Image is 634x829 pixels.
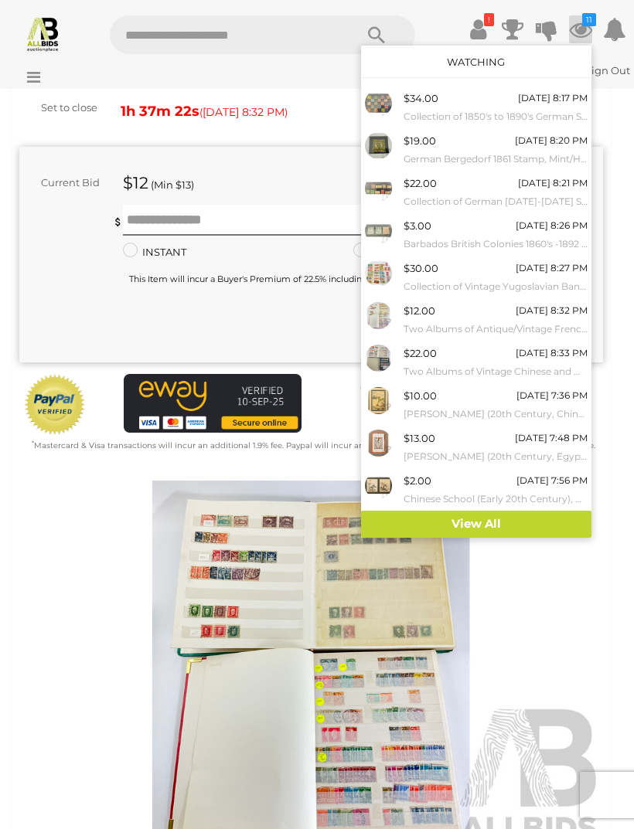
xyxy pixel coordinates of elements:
small: Two Albums of Vintage Chinese and Malaysian Stamps, Mints, Over Prints [404,363,588,380]
div: [DATE] 8:17 PM [518,90,588,107]
div: [DATE] 7:36 PM [516,387,588,404]
img: 54203-30a.jpeg [365,345,392,372]
span: $13.00 [404,432,435,444]
span: $2.00 [404,474,431,487]
span: $12.00 [404,304,435,317]
img: 51940-222a.jpeg [365,217,392,244]
div: [DATE] 7:56 PM [516,472,588,489]
small: Barbados British Colonies 1860's -1892 Stamps Including Mint/Hinged QV Half [PERSON_NAME] on Four... [404,236,588,253]
img: 53646-88a.jpg [365,387,392,414]
img: 54203-31a.jpeg [365,302,392,329]
a: $12.00 [DATE] 8:32 PM Two Albums of Antique/Vintage French and Czechoslovakian Stamps, Examples S... [361,298,591,341]
small: Collection of 1850's to 1890's German Stamps Including [GEOGRAPHIC_DATA], [GEOGRAPHIC_DATA], Imperf [404,108,588,125]
i: 11 [582,13,596,26]
a: $22.00 [DATE] 8:21 PM Collection of German [DATE]-[DATE] Stamps Including [GEOGRAPHIC_DATA], [GEO... [361,171,591,213]
div: [DATE] 8:33 PM [516,345,588,362]
a: $34.00 [DATE] 8:17 PM Collection of 1850's to 1890's German Stamps Including [GEOGRAPHIC_DATA], [... [361,86,591,128]
div: [DATE] 8:26 PM [516,217,588,234]
a: $10.00 [DATE] 7:36 PM [PERSON_NAME] (20th Century, Chinese School), Three Men Meeting by Water, H... [361,383,591,426]
small: Two Albums of Antique/Vintage French and Czechoslovakian Stamps, Examples Spanning 1870's to 1990's [404,321,588,338]
a: View All [361,511,591,538]
div: [DATE] 7:48 PM [515,430,588,447]
a: Watching [447,56,505,68]
span: $22.00 [404,177,437,189]
small: Chinese School (Early 20th Century), Mountain Landscape I and II, Ink Wash on Silk, 46 X 75 cm (f... [404,491,588,508]
img: 51940-231a.jpeg [365,90,392,117]
small: Collection of German [DATE]-[DATE] Stamps Including [GEOGRAPHIC_DATA], [GEOGRAPHIC_DATA], [GEOGRA... [404,193,588,210]
div: [DATE] 8:20 PM [515,132,588,149]
a: ! [467,15,490,43]
img: 51940-227a.jpeg [365,175,392,202]
img: 51940-228a.jpeg [365,132,392,159]
span: $10.00 [404,389,437,402]
a: 11 [569,15,592,43]
span: $34.00 [404,92,438,104]
img: 48561-40b.jpg [365,472,392,499]
div: [DATE] 8:21 PM [518,175,588,192]
a: $30.00 [DATE] 8:27 PM Collection of Vintage Yugoslavian Banknotes, Examples Spanning Ten to Ten T... [361,256,591,298]
i: ! [484,13,494,26]
span: $30.00 [404,262,438,274]
img: Allbids.com.au [25,15,61,52]
img: 53260-19a.jpg [365,430,392,457]
a: Sign Out [585,64,630,76]
a: $19.00 [DATE] 8:20 PM German Bergedorf 1861 Stamp, Mint/Hinged [361,128,591,171]
button: Search [338,15,415,54]
small: German Bergedorf 1861 Stamp, Mint/Hinged [404,151,588,168]
div: [DATE] 8:27 PM [516,260,588,277]
a: $3.00 [DATE] 8:26 PM Barbados British Colonies 1860's -1892 Stamps Including Mint/Hinged QV Half ... [361,213,591,256]
small: [PERSON_NAME] (20th Century, Chinese School), Three Men Meeting by Water, Hand Painted Print on R... [404,406,588,423]
a: $22.00 [DATE] 8:33 PM Two Albums of Vintage Chinese and Malaysian Stamps, Mints, Over Prints [361,341,591,383]
span: $3.00 [404,219,431,232]
span: $22.00 [404,347,437,359]
small: [PERSON_NAME] (20th Century, Egyptian School), Ra-Horakhty, Vintage Coloured Pigment on Papyrus, ... [404,448,588,465]
span: $19.00 [404,134,436,147]
a: $2.00 [DATE] 7:56 PM Chinese School (Early 20th Century), Mountain Landscape I and II, Ink Wash o... [361,468,591,511]
small: Collection of Vintage Yugoslavian Banknotes, Examples Spanning Ten to Ten Thousand Dinaras, 1940'... [404,278,588,295]
a: $13.00 [DATE] 7:48 PM [PERSON_NAME] (20th Century, Egyptian School), Ra-Horakhty, Vintage Coloure... [361,426,591,468]
div: [DATE] 8:32 PM [516,302,588,319]
img: 52628-235a.jpeg [365,260,392,287]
